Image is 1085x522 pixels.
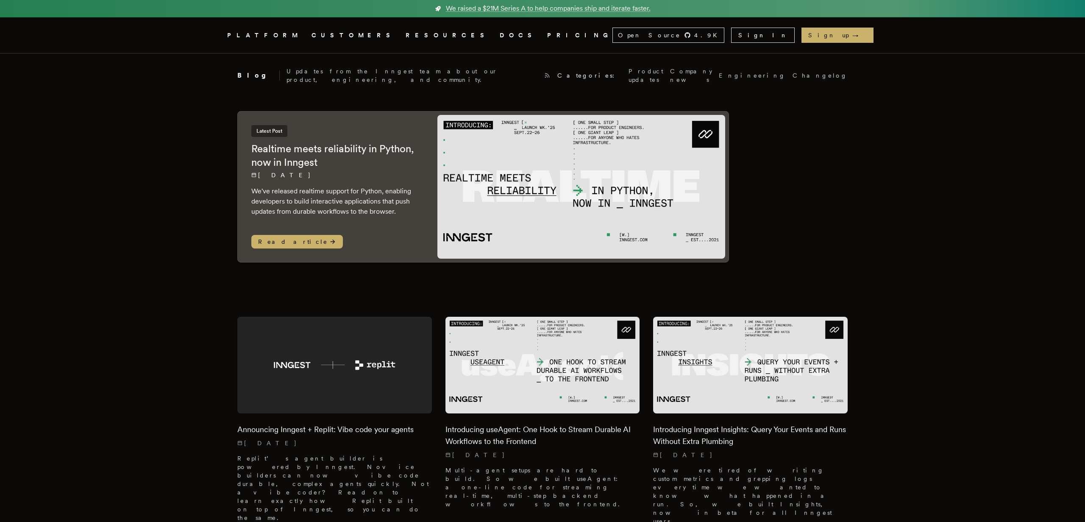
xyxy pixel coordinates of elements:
button: RESOURCES [406,30,490,41]
span: 4.9 K [694,31,722,39]
p: [DATE] [653,451,848,459]
a: Changelog [793,71,848,80]
h2: Introducing useAgent: One Hook to Stream Durable AI Workflows to the Frontend [445,424,640,447]
a: Product updates [629,67,663,84]
a: Latest PostRealtime meets reliability in Python, now in Inngest[DATE] We've released realtime sup... [237,111,729,262]
img: Featured image for Announcing Inngest + Replit: Vibe code your agents blog post [237,317,432,414]
p: We've released realtime support for Python, enabling developers to build interactive applications... [251,186,420,217]
a: Sign In [731,28,795,43]
span: We raised a $21M Series A to help companies ship and iterate faster. [446,3,651,14]
a: DOCS [500,30,537,41]
img: Featured image for Introducing useAgent: One Hook to Stream Durable AI Workflows to the Frontend ... [445,317,640,414]
h2: Announcing Inngest + Replit: Vibe code your agents [237,424,432,435]
a: Engineering [719,71,786,80]
h2: Blog [237,70,280,81]
a: PRICING [547,30,612,41]
span: Read article [251,235,343,248]
a: Featured image for Introducing useAgent: One Hook to Stream Durable AI Workflows to the Frontend ... [445,317,640,516]
a: Company news [670,67,712,84]
p: [DATE] [251,171,420,179]
img: Featured image for Introducing Inngest Insights: Query Your Events and Runs Without Extra Plumbin... [653,317,848,414]
nav: Global [203,17,882,53]
span: Latest Post [251,125,287,137]
p: [DATE] [237,439,432,447]
span: Categories: [557,71,622,80]
p: [DATE] [445,451,640,459]
span: → [852,31,867,39]
h2: Realtime meets reliability in Python, now in Inngest [251,142,420,169]
img: Featured image for Realtime meets reliability in Python, now in Inngest blog post [437,115,725,259]
h2: Introducing Inngest Insights: Query Your Events and Runs Without Extra Plumbing [653,424,848,447]
button: PLATFORM [227,30,301,41]
p: Replit’s agent builder is powered by Inngest. Novice builders can now vibe code durable, complex ... [237,454,432,522]
p: Multi-agent setups are hard to build. So we built useAgent: a one-line code for streaming real-ti... [445,466,640,508]
a: CUSTOMERS [312,30,395,41]
a: Sign up [801,28,874,43]
span: Open Source [618,31,681,39]
p: Updates from the Inngest team about our product, engineering, and community. [287,67,537,84]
